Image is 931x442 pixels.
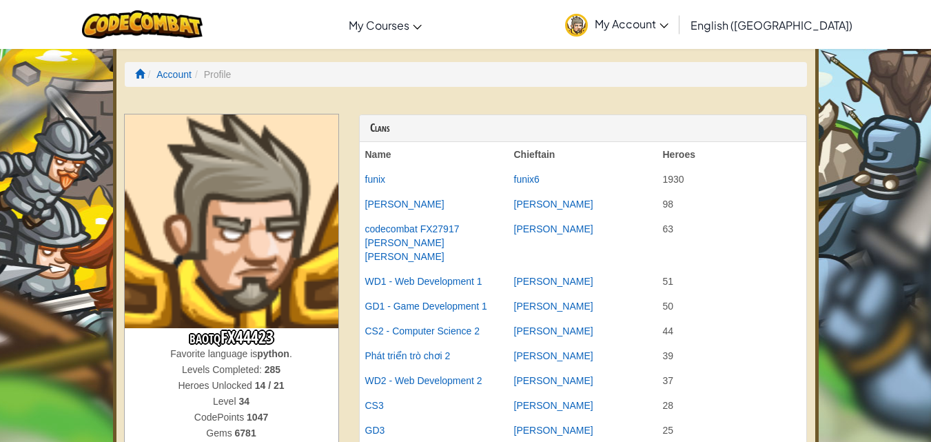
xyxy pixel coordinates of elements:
[657,192,806,217] td: 98
[238,396,249,407] strong: 34
[657,393,806,418] td: 28
[514,174,540,185] a: funix6
[514,350,593,361] a: [PERSON_NAME]
[365,375,482,386] a: WD2 - Web Development 2
[690,18,852,32] span: English ([GEOGRAPHIC_DATA])
[514,199,593,210] a: [PERSON_NAME]
[684,6,859,43] a: English ([GEOGRAPHIC_DATA])
[365,199,444,210] a: [PERSON_NAME]
[657,319,806,343] td: 44
[365,350,451,361] a: Phát triển trò chơi 2
[514,425,593,436] a: [PERSON_NAME]
[156,69,192,80] a: Account
[595,17,668,31] span: My Account
[265,364,280,375] strong: 285
[365,400,384,411] a: CS3
[192,68,231,81] li: Profile
[82,10,203,39] img: CodeCombat logo
[257,348,289,359] strong: python
[365,301,487,312] a: GD1 - Game Development 1
[514,375,593,386] a: [PERSON_NAME]
[657,368,806,393] td: 37
[235,428,256,439] strong: 6781
[514,276,593,287] a: [PERSON_NAME]
[365,174,386,185] a: funix
[247,412,268,423] strong: 1047
[565,14,588,37] img: avatar
[514,301,593,312] a: [PERSON_NAME]
[342,6,429,43] a: My Courses
[360,142,509,167] th: Name
[178,380,254,391] span: Heroes Unlocked
[509,142,657,167] th: Chieftain
[213,396,238,407] span: Level
[194,412,247,423] span: CodePoints
[365,425,385,436] a: GD3
[657,294,806,319] td: 50
[657,343,806,368] td: 39
[365,223,460,262] a: codecombat FX27917 [PERSON_NAME] [PERSON_NAME]
[170,348,257,359] span: Favorite language is
[558,3,675,46] a: My Account
[370,122,796,134] h3: Clans
[182,364,265,375] span: Levels Completed:
[365,325,480,336] a: CS2 - Computer Science 2
[657,217,806,269] td: 63
[514,325,593,336] a: [PERSON_NAME]
[255,380,285,391] strong: 14 / 21
[514,400,593,411] a: [PERSON_NAME]
[657,167,806,192] td: 1930
[514,223,593,234] a: [PERSON_NAME]
[289,348,292,359] span: .
[349,18,409,32] span: My Courses
[657,269,806,294] td: 51
[365,276,482,287] a: WD1 - Web Development 1
[125,328,338,347] h3: baotqFX44423
[657,142,806,167] th: Heroes
[206,428,234,439] span: Gems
